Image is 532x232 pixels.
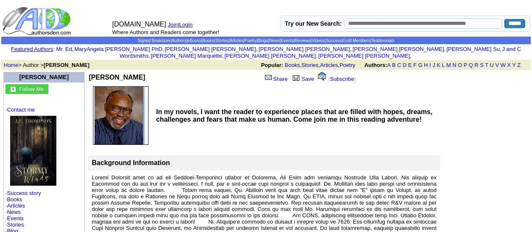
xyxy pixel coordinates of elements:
[10,116,56,186] img: 66222.jpg
[318,72,326,81] img: alert.gif
[265,74,272,81] img: share_page.gif
[474,62,478,68] a: R
[259,46,350,52] a: [PERSON_NAME] [PERSON_NAME]
[7,107,35,113] a: Contact me
[4,62,19,68] a: Home
[402,62,406,68] a: D
[291,76,314,82] a: Save
[468,62,473,68] a: Q
[458,62,462,68] a: O
[56,46,72,52] a: Mr. Ed
[7,215,24,221] a: Events
[354,76,356,82] font: ]
[371,38,394,43] a: Testimonials
[281,38,294,43] a: Events
[507,62,511,68] a: X
[326,38,341,43] a: Success
[512,62,516,68] a: Y
[19,74,69,80] a: [PERSON_NAME]
[7,203,25,209] a: Articles
[215,38,228,43] a: Stories
[295,38,311,43] a: Reviews
[112,29,219,35] font: Where Authors and Readers come together!
[413,62,417,68] a: F
[89,74,145,81] b: [PERSON_NAME]
[411,54,412,59] font: i
[151,53,222,59] a: [PERSON_NAME] Marquette
[285,62,300,68] a: Books
[188,38,201,43] a: eBooks
[330,76,354,82] a: Subscribe
[11,87,16,92] img: gc.jpg
[156,108,432,123] b: In my novels, I want the reader to experience places that are filled with hopes, dreams, challeng...
[269,38,280,43] a: News
[343,38,371,43] a: Gold Members
[4,62,90,68] font: > Author >
[179,21,193,28] a: Login
[339,62,355,68] a: Poetry
[178,21,196,28] font: |
[352,46,444,52] a: [PERSON_NAME] [PERSON_NAME]
[203,38,214,43] a: Books
[172,38,186,43] a: Authors
[328,76,330,82] font: [
[11,46,53,52] a: Featured Authors
[302,62,318,68] a: Stories
[453,62,456,68] a: N
[261,62,283,68] b: Popular:
[501,47,502,52] font: i
[500,62,506,68] a: W
[432,62,435,68] a: J
[495,62,499,68] a: V
[258,47,259,52] font: i
[352,47,352,52] font: i
[230,38,244,43] a: Articles
[264,76,288,82] a: Share
[168,21,178,28] a: Join
[517,62,521,68] a: Z
[408,62,412,68] a: E
[463,62,467,68] a: P
[92,159,170,166] b: Background Information
[397,62,401,68] a: C
[19,86,44,92] font: Follow Me
[258,38,268,43] a: Blogs
[138,38,394,43] span: | | | | | | | | | | | | | |
[480,62,484,68] a: S
[112,21,166,28] font: [DOMAIN_NAME]
[150,54,151,59] font: i
[138,38,171,43] a: Signed Bookstore
[165,46,256,52] a: [PERSON_NAME] [PERSON_NAME]
[318,53,410,59] a: [PERSON_NAME] [PERSON_NAME]
[387,62,391,68] a: A
[285,20,341,27] label: Try our New Search:
[7,196,22,203] a: Books
[2,6,73,36] img: logo_ad.gif
[447,46,500,52] a: [PERSON_NAME] Su
[19,85,44,92] a: Follow Me
[44,62,90,68] b: [PERSON_NAME]
[93,86,148,145] img: 138087.jpg
[418,62,422,68] a: G
[392,62,396,68] a: B
[7,221,24,228] a: Stories
[225,53,316,59] a: [PERSON_NAME] [PERSON_NAME]
[312,38,324,43] a: Videos
[437,62,441,68] a: K
[120,46,521,59] a: J and C Wordsmiths
[445,47,446,52] font: i
[320,62,338,68] a: Articles
[56,46,521,59] font: , , , , , , , , , ,
[429,62,431,68] a: I
[490,62,494,68] a: U
[424,62,428,68] a: H
[11,46,54,52] font: :
[318,54,318,59] font: i
[261,62,528,68] font: , , ,
[446,62,451,68] a: M
[485,62,488,68] a: T
[74,46,162,52] a: MaryAngela [PERSON_NAME] PhD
